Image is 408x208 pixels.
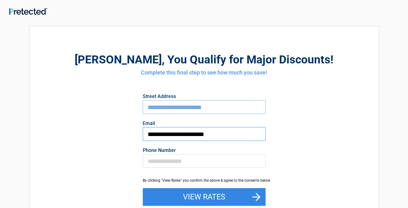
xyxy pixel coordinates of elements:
img: Main Logo [9,8,47,15]
h4: Complete this final step to see how much you save! [63,69,345,77]
h2: , You Qualify for Major Discounts! [63,52,345,67]
span: [PERSON_NAME] [75,53,162,66]
label: Phone Number [143,148,266,153]
button: View Rates [143,188,266,206]
label: Street Address [143,94,266,99]
div: By clicking "View Rates" you confirm the above & agree to the consents below [143,178,266,183]
label: Email [143,121,266,126]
